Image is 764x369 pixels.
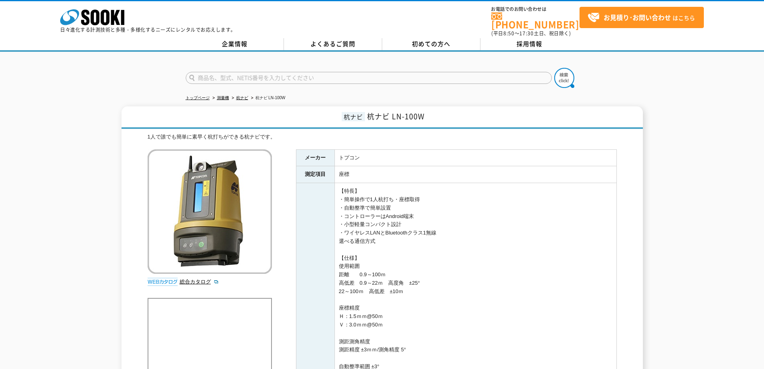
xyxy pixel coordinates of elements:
[367,111,425,122] span: 杭ナビ LN-100W
[554,68,574,88] img: btn_search.png
[491,12,580,29] a: [PHONE_NUMBER]
[180,279,219,285] a: 総合カタログ
[480,38,579,50] a: 採用情報
[148,278,178,286] img: webカタログ
[296,149,334,166] th: メーカー
[588,12,695,24] span: はこちら
[148,149,272,274] img: 杭ナビ LN-100W
[186,72,552,84] input: 商品名、型式、NETIS番号を入力してください
[412,39,450,48] span: 初めての方へ
[342,112,365,121] span: 杭ナビ
[491,30,571,37] span: (平日 ～ 土日、祝日除く)
[186,96,210,100] a: トップページ
[382,38,480,50] a: 初めての方へ
[148,133,617,141] div: 1人で誰でも簡単に素早く杭打ちができる杭ナビです。
[503,30,515,37] span: 8:50
[217,96,229,100] a: 測量機
[334,166,616,183] td: 座標
[334,149,616,166] td: トプコン
[236,96,248,100] a: 杭ナビ
[186,38,284,50] a: 企業情報
[580,7,704,28] a: お見積り･お問い合わせはこちら
[491,7,580,12] span: お電話でのお問い合わせは
[604,12,671,22] strong: お見積り･お問い合わせ
[249,94,286,102] li: 杭ナビ LN-100W
[519,30,534,37] span: 17:30
[296,166,334,183] th: 測定項目
[60,27,236,32] p: 日々進化する計測技術と多種・多様化するニーズにレンタルでお応えします。
[284,38,382,50] a: よくあるご質問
